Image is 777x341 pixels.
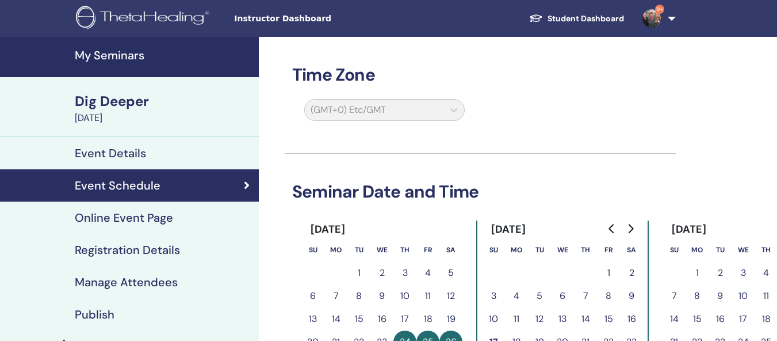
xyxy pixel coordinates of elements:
[393,308,416,331] button: 17
[686,262,709,285] button: 1
[75,243,180,257] h4: Registration Details
[528,238,551,262] th: Tuesday
[528,308,551,331] button: 12
[482,285,505,308] button: 3
[574,308,597,331] button: 14
[529,13,543,23] img: graduation-cap-white.svg
[551,308,574,331] button: 13
[663,285,686,308] button: 7
[642,9,661,28] img: default.jpg
[732,285,755,308] button: 10
[686,308,709,331] button: 15
[75,275,178,289] h4: Manage Attendees
[75,179,160,192] h4: Event Schedule
[620,238,643,262] th: Saturday
[620,308,643,331] button: 16
[597,238,620,262] th: Friday
[234,13,407,25] span: Instructor Dashboard
[663,238,686,262] th: Sunday
[597,285,620,308] button: 8
[663,308,686,331] button: 14
[505,285,528,308] button: 4
[709,238,732,262] th: Tuesday
[574,238,597,262] th: Thursday
[75,146,146,160] h4: Event Details
[620,285,643,308] button: 9
[370,308,393,331] button: 16
[370,262,393,285] button: 2
[324,238,347,262] th: Monday
[301,285,324,308] button: 6
[505,238,528,262] th: Monday
[686,238,709,262] th: Monday
[393,285,416,308] button: 10
[482,238,505,262] th: Sunday
[370,285,393,308] button: 9
[732,308,755,331] button: 17
[574,285,597,308] button: 7
[655,5,664,14] span: 9+
[324,285,347,308] button: 7
[301,238,324,262] th: Sunday
[393,238,416,262] th: Thursday
[416,262,439,285] button: 4
[709,308,732,331] button: 16
[76,6,213,32] img: logo.png
[324,308,347,331] button: 14
[709,285,732,308] button: 9
[505,308,528,331] button: 11
[75,211,173,225] h4: Online Event Page
[75,92,252,111] div: Dig Deeper
[597,262,620,285] button: 1
[603,217,621,240] button: Go to previous month
[370,238,393,262] th: Wednesday
[393,262,416,285] button: 3
[551,238,574,262] th: Wednesday
[520,8,633,29] a: Student Dashboard
[75,308,114,321] h4: Publish
[68,92,259,125] a: Dig Deeper[DATE]
[709,262,732,285] button: 2
[482,221,535,238] div: [DATE]
[285,181,676,202] h3: Seminar Date and Time
[620,262,643,285] button: 2
[301,308,324,331] button: 13
[439,285,462,308] button: 12
[732,262,755,285] button: 3
[528,285,551,308] button: 5
[439,262,462,285] button: 5
[732,238,755,262] th: Wednesday
[347,308,370,331] button: 15
[482,308,505,331] button: 10
[416,308,439,331] button: 18
[416,238,439,262] th: Friday
[621,217,640,240] button: Go to next month
[686,285,709,308] button: 8
[439,238,462,262] th: Saturday
[663,221,716,238] div: [DATE]
[347,238,370,262] th: Tuesday
[285,65,676,85] h3: Time Zone
[439,308,462,331] button: 19
[347,262,370,285] button: 1
[416,285,439,308] button: 11
[75,48,252,62] h4: My Seminars
[551,285,574,308] button: 6
[301,221,355,238] div: [DATE]
[347,285,370,308] button: 8
[75,111,252,125] div: [DATE]
[597,308,620,331] button: 15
